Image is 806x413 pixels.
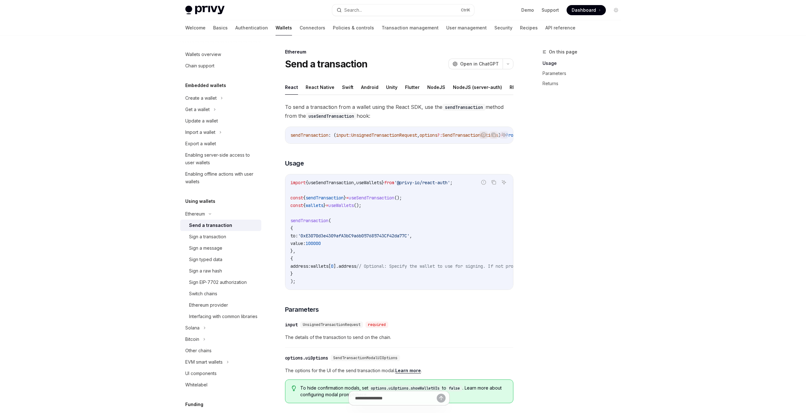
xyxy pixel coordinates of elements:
[290,263,311,269] span: address:
[394,195,402,201] span: ();
[185,82,226,89] h5: Embedded wallets
[185,381,207,389] div: Whitelabel
[185,128,215,136] div: Import a wallet
[460,61,499,67] span: Open in ChatGPT
[351,132,417,138] span: UnsignedTransactionRequest
[611,5,621,15] button: Toggle dark mode
[189,233,226,241] div: Sign a transaction
[326,203,328,208] span: =
[180,149,261,168] a: Enabling server-side access to user wallets
[306,241,321,246] span: 100000
[303,322,360,327] span: UnsignedTransactionRequest
[382,180,384,185] span: }
[361,80,378,95] button: Android
[333,263,339,269] span: ].
[500,178,508,186] button: Ask AI
[180,299,261,311] a: Ethereum provider
[290,180,306,185] span: import
[500,131,508,139] button: Ask AI
[185,197,215,205] h5: Using wallets
[328,263,331,269] span: [
[180,265,261,277] a: Sign a raw hash
[332,4,474,16] button: Search...CtrlK
[180,168,261,187] a: Enabling offline actions with user wallets
[185,358,223,366] div: EVM smart wallets
[567,5,606,15] a: Dashboard
[180,368,261,379] a: UI components
[303,203,306,208] span: {
[384,180,394,185] span: from
[405,80,420,95] button: Flutter
[290,132,328,138] span: sendTransaction
[545,20,575,35] a: API reference
[189,244,222,252] div: Sign a message
[510,80,530,95] button: REST API
[285,355,328,361] div: options.uiOptions
[342,80,353,95] button: Swift
[437,132,442,138] span: ?:
[382,20,439,35] a: Transaction management
[356,263,607,269] span: // Optional: Specify the wallet to use for signing. If not provided, the first wallet will be used.
[185,94,217,102] div: Create a wallet
[333,20,374,35] a: Policies & controls
[356,180,382,185] span: useWallets
[300,385,506,398] span: To hide confirmation modals, set to . Learn more about configuring modal prompts .
[542,7,559,13] a: Support
[185,370,217,377] div: UI components
[180,231,261,242] a: Sign a transaction
[180,277,261,288] a: Sign EIP-7702 authorization
[394,180,450,185] span: '@privy-io/react-auth'
[235,20,268,35] a: Authentication
[180,311,261,322] a: Interfacing with common libraries
[189,301,228,309] div: Ethereum provider
[344,6,362,14] div: Search...
[354,203,361,208] span: ();
[328,218,331,223] span: (
[306,80,334,95] button: React Native
[180,345,261,356] a: Other chains
[331,263,333,269] span: 0
[308,180,354,185] span: useSendTransaction
[368,385,442,391] code: options.uiOptions.showWalletUIs
[453,80,502,95] button: NodeJS (server-auth)
[285,49,513,55] div: Ethereum
[285,58,368,70] h1: Send a transaction
[306,195,344,201] span: sendTransaction
[189,278,247,286] div: Sign EIP-7702 authorization
[276,20,292,35] a: Wallets
[461,8,470,13] span: Ctrl K
[395,368,421,373] a: Learn more
[328,203,354,208] span: useWallets
[349,132,351,138] span: :
[285,334,513,341] span: The details of the transaction to send on the chain.
[189,290,217,297] div: Switch chains
[417,132,420,138] span: ,
[290,256,293,261] span: {
[285,80,298,95] button: React
[346,195,349,201] span: =
[306,180,308,185] span: {
[354,180,356,185] span: ,
[185,6,225,15] img: light logo
[311,263,328,269] span: wallets
[490,131,498,139] button: Copy the contents from the code block
[490,178,498,186] button: Copy the contents from the code block
[543,58,626,68] a: Usage
[520,20,538,35] a: Recipes
[442,132,498,138] span: SendTransactionOptions
[521,7,534,13] a: Demo
[290,278,295,284] span: );
[185,335,199,343] div: Bitcoin
[185,117,218,125] div: Update a wallet
[185,401,203,408] h5: Funding
[448,59,503,69] button: Open in ChatGPT
[339,263,356,269] span: address
[285,159,304,168] span: Usage
[290,203,303,208] span: const
[185,170,257,185] div: Enabling offline actions with user wallets
[285,305,319,314] span: Parameters
[543,78,626,89] a: Returns
[185,210,205,218] div: Ethereum
[427,80,445,95] button: NodeJS
[180,242,261,254] a: Sign a message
